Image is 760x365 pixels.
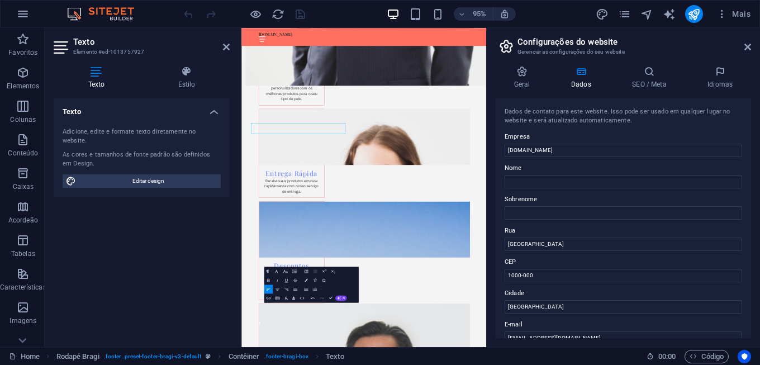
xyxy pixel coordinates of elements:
[291,276,299,285] button: Strikethrough
[73,47,207,57] h3: Elemento #ed-1013757927
[63,150,221,169] div: As cores e tamanhos de fonte padrão são definidos em Design.
[685,350,729,363] button: Código
[264,276,272,285] button: Bold (Ctrl+B)
[282,293,290,302] button: Clear Formatting
[505,130,742,144] label: Empresa
[505,193,742,206] label: Sobrenome
[249,7,262,21] button: Clique aqui para sair do modo de visualização e continuar editando
[712,5,755,23] button: Mais
[618,7,631,21] button: pages
[329,267,337,276] button: Subscript
[326,293,335,302] button: Confirm (Ctrl+⏎)
[687,8,700,21] i: Publicar
[618,8,631,21] i: Páginas (Ctrl+Alt+S)
[291,285,299,293] button: Align Justify
[505,255,742,269] label: CEP
[56,350,99,363] span: Clique para selecionar. Clique duas vezes para editar
[73,37,230,47] h2: Texto
[640,8,653,21] i: Navegador
[273,293,281,302] button: Insert Table
[471,7,488,21] h6: 95%
[291,293,297,302] button: Data Bindings
[517,47,729,57] h3: Gerenciar as configurações do seu website
[663,7,676,21] button: text_generator
[505,287,742,300] label: Cidade
[63,127,221,146] div: Adicione, edite e formate texto diretamente no website.
[64,7,148,21] img: Editor Logo
[264,267,272,276] button: Paragraph Format
[500,9,510,19] i: Ao redimensionar, ajusta automaticamente o nível de zoom para caber no dispositivo escolhido.
[272,8,284,21] i: Recarregar página
[54,98,230,118] h4: Texto
[505,318,742,331] label: E-mail
[264,293,272,302] button: Insert Link
[302,276,310,285] button: Colors
[454,7,493,21] button: 95%
[282,276,290,285] button: Underline (Ctrl+U)
[79,174,217,188] span: Editar design
[505,224,742,238] label: Rua
[690,350,724,363] span: Código
[8,216,38,225] p: Acordeão
[264,285,272,293] button: Align Left
[302,267,310,276] button: Increase Indent
[302,285,310,293] button: Unordered List
[297,293,306,302] button: HTML
[738,350,751,363] button: Usercentrics
[505,162,742,175] label: Nome
[319,285,322,293] button: Ordered List
[311,267,319,276] button: Decrease Indent
[647,350,676,363] h6: Tempo de sessão
[596,8,609,21] i: Design (Ctrl+Alt+Y)
[320,267,328,276] button: Superscript
[264,350,308,363] span: . footer-bragi-box
[9,316,36,325] p: Imagens
[335,296,346,301] button: AI
[596,7,609,21] button: design
[273,285,281,293] button: Align Center
[10,115,36,124] p: Colunas
[229,350,260,363] span: Clique para selecionar. Clique duas vezes para editar
[8,48,37,57] p: Favoritos
[63,174,221,188] button: Editar design
[505,107,742,126] div: Dados de contato para este website. Isso pode ser usado em qualquer lugar no website e será atual...
[282,267,290,276] button: Font Size
[273,276,281,285] button: Italic (Ctrl+I)
[317,293,326,302] button: Redo (Ctrl+Shift+Z)
[553,66,614,89] h4: Dados
[271,7,284,21] button: reload
[11,249,35,258] p: Tabelas
[206,353,211,359] i: Este elemento é uma predefinição personalizável
[56,350,344,363] nav: breadcrumb
[663,8,676,21] i: AI Writer
[658,350,676,363] span: 00 00
[517,37,751,47] h2: Configurações do website
[640,7,654,21] button: navigator
[666,352,668,361] span: :
[273,267,281,276] button: Font Family
[326,350,344,363] span: Clique para selecionar. Clique duas vezes para editar
[144,66,230,89] h4: Estilo
[7,82,39,91] p: Elementos
[614,66,690,89] h4: SEO / Meta
[8,149,38,158] p: Conteúdo
[282,285,290,293] button: Align Right
[13,182,34,191] p: Caixas
[54,66,144,89] h4: Texto
[320,276,328,285] button: Special Characters
[310,285,319,293] button: Ordered List
[716,8,750,20] span: Mais
[496,66,553,89] h4: Geral
[689,66,751,89] h4: Idiomas
[104,350,202,363] span: . footer .preset-footer-bragi-v3-default
[291,267,299,276] button: Line Height
[9,350,40,363] a: Clique para cancelar a seleção. Clique duas vezes para abrir as Páginas
[311,276,319,285] button: Icons
[685,5,703,23] button: publish
[308,293,317,302] button: Undo (Ctrl+Z)
[342,297,344,300] span: AI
